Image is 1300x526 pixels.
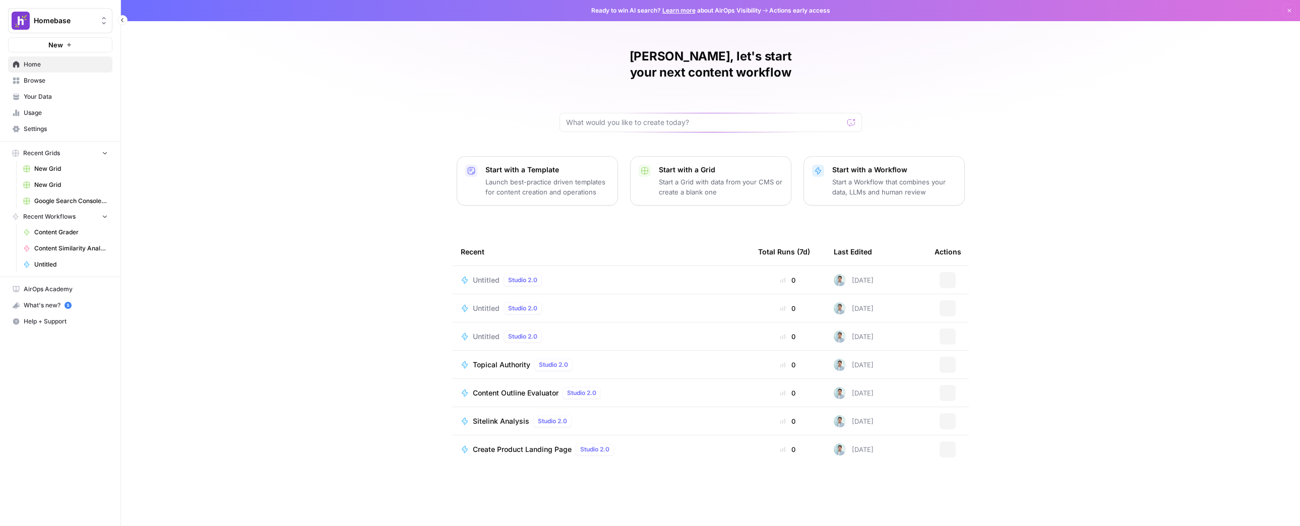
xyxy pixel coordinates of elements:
a: Create Product Landing PageStudio 2.0 [461,443,742,455]
div: 0 [758,303,818,313]
img: xjyi7gh9lz0icmjo8v3lxainuvr4 [834,387,846,399]
div: [DATE] [834,302,874,314]
p: Start a Grid with data from your CMS or create a blank one [659,177,783,197]
span: Recent Grids [23,149,60,158]
a: Browse [8,73,112,89]
span: Google Search Console - [URL][DOMAIN_NAME] [34,196,108,206]
div: [DATE] [834,387,874,399]
a: Your Data [8,89,112,105]
span: Studio 2.0 [508,304,537,313]
div: [DATE] [834,331,874,343]
p: Start with a Workflow [832,165,956,175]
button: Help + Support [8,313,112,330]
span: Your Data [24,92,108,101]
div: 0 [758,360,818,370]
div: [DATE] [834,415,874,427]
span: Actions early access [769,6,830,15]
span: New [48,40,63,50]
button: New [8,37,112,52]
span: Sitelink Analysis [473,416,529,426]
span: Settings [24,124,108,134]
input: What would you like to create today? [566,117,843,127]
a: 5 [65,302,72,309]
span: Untitled [34,260,108,269]
span: Content Outline Evaluator [473,388,559,398]
img: xjyi7gh9lz0icmjo8v3lxainuvr4 [834,359,846,371]
a: Learn more [662,7,696,14]
div: Last Edited [834,238,872,266]
button: Start with a TemplateLaunch best-practice driven templates for content creation and operations [457,156,618,206]
div: Recent [461,238,742,266]
span: Help + Support [24,317,108,326]
a: Content Similarity Analysis [19,240,112,256]
a: New Grid [19,177,112,193]
span: Studio 2.0 [539,360,568,369]
button: Start with a WorkflowStart a Workflow that combines your data, LLMs and human review [803,156,965,206]
span: AirOps Academy [24,285,108,294]
a: Untitled [19,256,112,273]
p: Start a Workflow that combines your data, LLMs and human review [832,177,956,197]
span: Topical Authority [473,360,530,370]
a: Content Grader [19,224,112,240]
div: Actions [935,238,961,266]
span: Homebase [34,16,95,26]
p: Start with a Template [485,165,609,175]
a: Settings [8,121,112,137]
span: Studio 2.0 [538,417,567,426]
button: Recent Workflows [8,209,112,224]
a: Content Outline EvaluatorStudio 2.0 [461,387,742,399]
img: xjyi7gh9lz0icmjo8v3lxainuvr4 [834,302,846,314]
img: xjyi7gh9lz0icmjo8v3lxainuvr4 [834,415,846,427]
span: Usage [24,108,108,117]
span: Recent Workflows [23,212,76,221]
a: Sitelink AnalysisStudio 2.0 [461,415,742,427]
div: [DATE] [834,274,874,286]
div: 0 [758,416,818,426]
span: Studio 2.0 [580,445,609,454]
img: Homebase Logo [12,12,30,30]
div: [DATE] [834,359,874,371]
span: Studio 2.0 [508,276,537,285]
span: Untitled [473,303,500,313]
a: Home [8,56,112,73]
a: AirOps Academy [8,281,112,297]
text: 5 [67,303,69,308]
a: UntitledStudio 2.0 [461,274,742,286]
a: New Grid [19,161,112,177]
div: Total Runs (7d) [758,238,810,266]
img: xjyi7gh9lz0icmjo8v3lxainuvr4 [834,274,846,286]
div: 0 [758,444,818,454]
h1: [PERSON_NAME], let's start your next content workflow [560,48,862,81]
div: What's new? [9,298,112,313]
a: Usage [8,105,112,121]
span: Studio 2.0 [567,388,596,398]
a: UntitledStudio 2.0 [461,331,742,343]
a: Topical AuthorityStudio 2.0 [461,359,742,371]
span: New Grid [34,180,108,189]
button: Start with a GridStart a Grid with data from your CMS or create a blank one [630,156,791,206]
div: 0 [758,388,818,398]
img: xjyi7gh9lz0icmjo8v3lxainuvr4 [834,443,846,455]
button: Workspace: Homebase [8,8,112,33]
div: 0 [758,332,818,342]
span: New Grid [34,164,108,173]
button: Recent Grids [8,146,112,161]
span: Untitled [473,275,500,285]
img: xjyi7gh9lz0icmjo8v3lxainuvr4 [834,331,846,343]
p: Launch best-practice driven templates for content creation and operations [485,177,609,197]
div: [DATE] [834,443,874,455]
span: Browse [24,76,108,85]
span: Content Grader [34,228,108,237]
div: 0 [758,275,818,285]
button: What's new? 5 [8,297,112,313]
a: Google Search Console - [URL][DOMAIN_NAME] [19,193,112,209]
span: Studio 2.0 [508,332,537,341]
span: Ready to win AI search? about AirOps Visibility [591,6,761,15]
p: Start with a Grid [659,165,783,175]
span: Home [24,60,108,69]
a: UntitledStudio 2.0 [461,302,742,314]
span: Untitled [473,332,500,342]
span: Create Product Landing Page [473,444,572,454]
span: Content Similarity Analysis [34,244,108,253]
